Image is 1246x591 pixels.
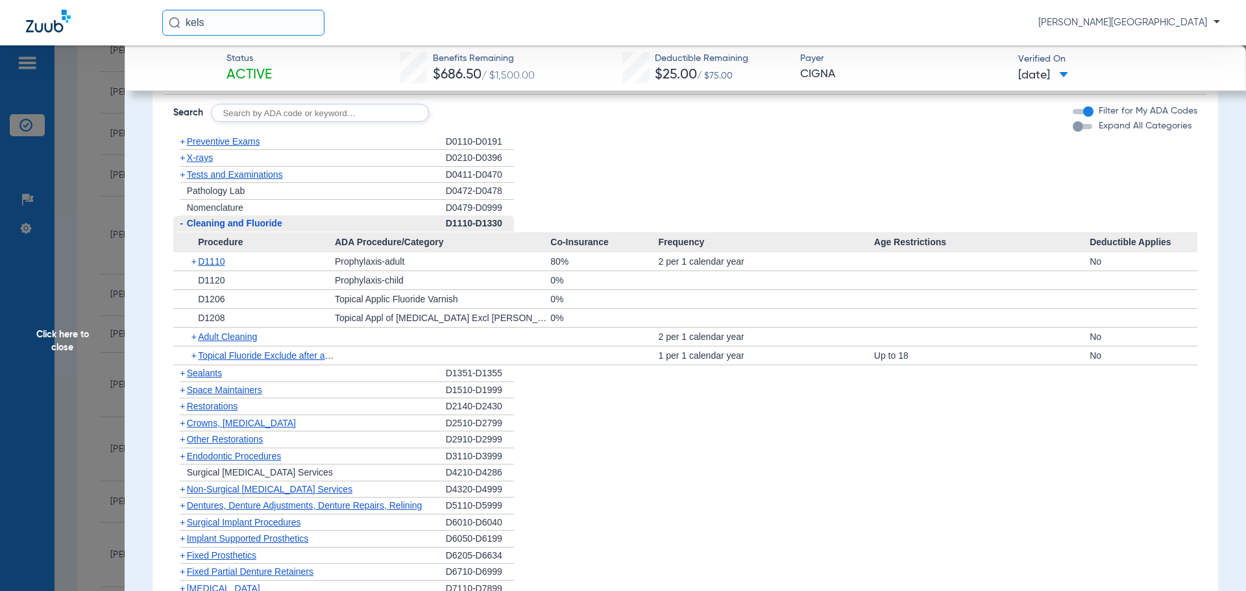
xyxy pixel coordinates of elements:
[198,275,225,285] span: D1120
[446,365,514,382] div: D1351-D1355
[1018,53,1225,66] span: Verified On
[1099,121,1191,130] span: Expand All Categories
[446,183,514,200] div: D0472-D0478
[482,71,535,81] span: / $1,500.00
[187,467,333,477] span: Surgical [MEDICAL_DATA] Services
[446,134,514,151] div: D0110-D0191
[550,232,658,253] span: Co-Insurance
[187,186,245,196] span: Pathology Lab
[187,218,282,228] span: Cleaning and Fluoride
[446,514,514,531] div: D6010-D6040
[198,332,257,342] span: Adult Cleaning
[187,368,222,378] span: Sealants
[180,451,185,461] span: +
[173,106,203,119] span: Search
[655,68,697,82] span: $25.00
[655,52,748,66] span: Deductible Remaining
[226,52,272,66] span: Status
[800,66,1007,82] span: CIGNA
[180,550,185,561] span: +
[335,290,550,308] div: Topical Applic Fluoride Varnish
[433,52,535,66] span: Benefits Remaining
[187,451,282,461] span: Endodontic Procedures
[187,500,422,511] span: Dentures, Denture Adjustments, Denture Repairs, Relining
[187,484,352,494] span: Non-Surgical [MEDICAL_DATA] Services
[180,484,185,494] span: +
[187,434,263,444] span: Other Restorations
[1090,232,1197,253] span: Deductible Applies
[446,564,514,581] div: D6710-D6999
[446,481,514,498] div: D4320-D4999
[874,346,1090,365] div: Up to 18
[191,328,199,346] span: +
[446,415,514,432] div: D2510-D2799
[335,232,550,253] span: ADA Procedure/Category
[180,401,185,411] span: +
[187,385,262,395] span: Space Maintainers
[446,464,514,481] div: D4210-D4286
[446,398,514,415] div: D2140-D2430
[658,252,873,271] div: 2 per 1 calendar year
[26,10,71,32] img: Zuub Logo
[180,218,183,228] span: -
[446,431,514,448] div: D2910-D2999
[187,169,283,180] span: Tests and Examinations
[180,136,185,147] span: +
[335,252,550,271] div: Prophylaxis-adult
[1090,346,1197,365] div: No
[446,548,514,564] div: D6205-D6634
[191,346,199,365] span: +
[180,152,185,163] span: +
[658,346,873,365] div: 1 per 1 calendar year
[446,200,514,216] div: D0479-D0999
[180,368,185,378] span: +
[180,418,185,428] span: +
[446,167,514,184] div: D0411-D0470
[180,500,185,511] span: +
[180,385,185,395] span: +
[180,517,185,527] span: +
[446,215,514,232] div: D1110-D1330
[446,531,514,548] div: D6050-D6199
[180,434,185,444] span: +
[191,252,199,271] span: +
[187,152,213,163] span: X-rays
[187,136,260,147] span: Preventive Exams
[187,533,309,544] span: Implant Supported Prosthetics
[446,150,514,167] div: D0210-D0396
[446,448,514,465] div: D3110-D3999
[335,309,550,327] div: Topical Appl of [MEDICAL_DATA] Excl [PERSON_NAME]
[874,232,1090,253] span: Age Restrictions
[550,290,658,308] div: 0%
[1096,104,1197,118] label: Filter for My ADA Codes
[1038,16,1220,29] span: [PERSON_NAME][GEOGRAPHIC_DATA]
[1090,328,1197,346] div: No
[1090,252,1197,271] div: No
[198,294,225,304] span: D1206
[180,566,185,577] span: +
[187,401,238,411] span: Restorations
[162,10,324,36] input: Search for patients
[550,252,658,271] div: 80%
[446,382,514,399] div: D1510-D1999
[335,271,550,289] div: Prophylaxis-child
[211,104,429,122] input: Search by ADA code or keyword…
[198,256,225,267] span: D1110
[187,202,243,213] span: Nomenclature
[180,533,185,544] span: +
[198,313,225,323] span: D1208
[550,271,658,289] div: 0%
[550,309,658,327] div: 0%
[1018,67,1068,84] span: [DATE]
[173,232,335,253] span: Procedure
[187,517,301,527] span: Surgical Implant Procedures
[446,498,514,514] div: D5110-D5999
[658,328,873,346] div: 2 per 1 calendar year
[198,350,439,361] span: Topical Fluoride Exclude after age [DEMOGRAPHIC_DATA]
[226,66,272,84] span: Active
[433,68,482,82] span: $686.50
[169,17,180,29] img: Search Icon
[187,550,256,561] span: Fixed Prosthetics
[658,232,873,253] span: Frequency
[180,169,185,180] span: +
